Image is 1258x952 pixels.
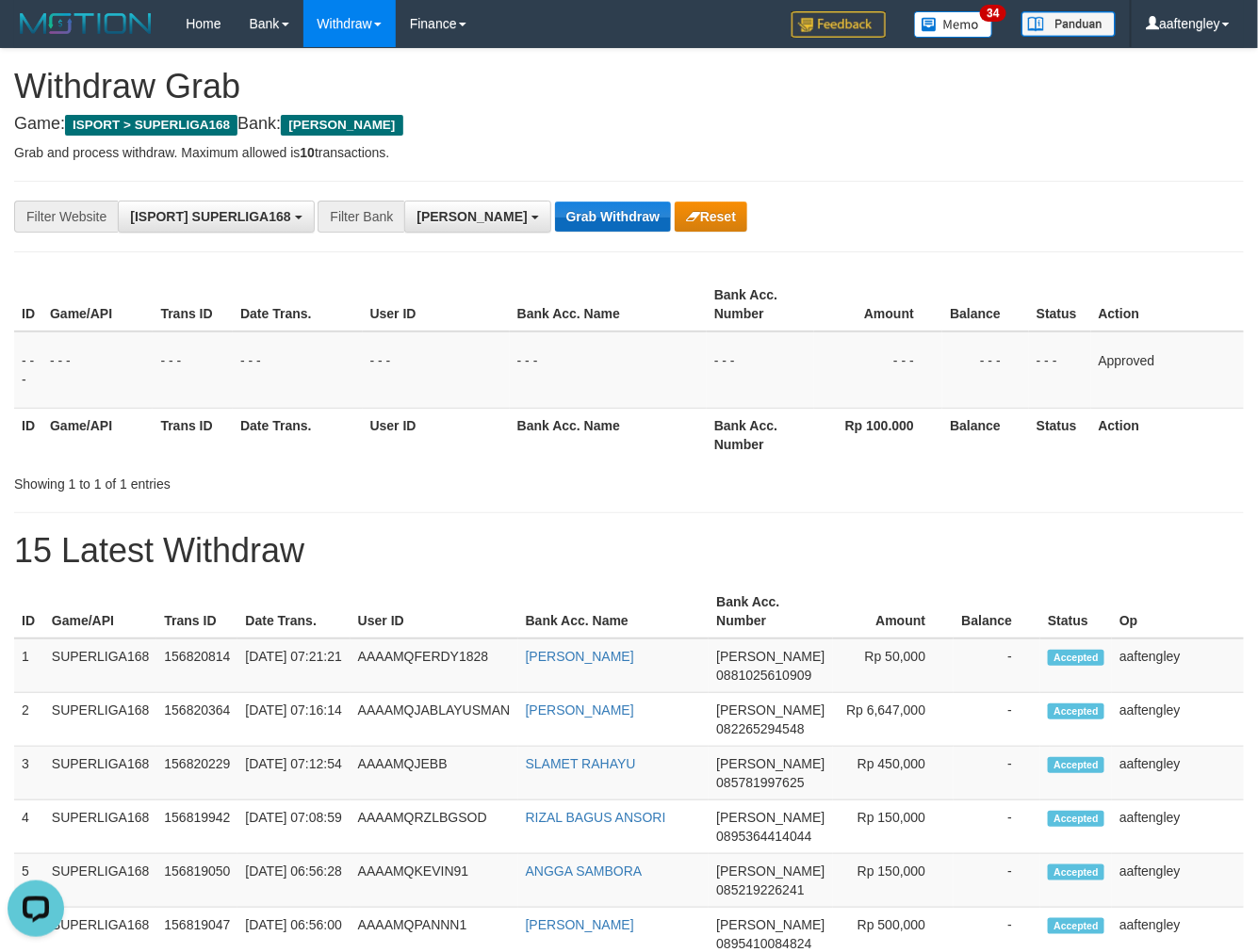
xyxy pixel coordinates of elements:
th: Bank Acc. Name [518,585,710,638]
button: Reset [675,202,747,232]
th: ID [14,408,42,461]
span: [PERSON_NAME] [716,863,825,879]
td: - - - [707,331,814,409]
td: aaftengley [1112,854,1244,908]
span: [PERSON_NAME] [716,917,825,932]
strong: 10 [300,145,315,160]
td: Rp 50,000 [833,638,955,693]
td: - [954,747,1040,800]
th: Date Trans. [237,585,350,638]
span: Accepted [1048,703,1104,719]
div: Showing 1 to 1 of 1 entries [14,467,510,493]
th: Amount [833,585,955,638]
td: [DATE] 06:56:28 [237,854,350,908]
span: Copy 082265294548 to clipboard [716,721,804,736]
a: [PERSON_NAME] [526,649,634,664]
td: SUPERLIGA168 [44,854,157,908]
img: panduan.png [1021,11,1116,37]
td: SUPERLIGA168 [44,747,157,800]
th: Bank Acc. Number [709,585,832,638]
th: Game/API [42,278,153,331]
td: - - - [14,331,42,409]
td: - - - [942,331,1029,409]
td: - - - [363,331,510,409]
th: ID [14,278,42,331]
td: SUPERLIGA168 [44,800,157,854]
a: [PERSON_NAME] [526,702,634,718]
td: AAAAMQFERDY1828 [351,638,518,693]
th: Trans ID [153,408,233,461]
td: Rp 150,000 [833,800,955,854]
button: [PERSON_NAME] [404,201,550,233]
td: 156820814 [156,638,237,693]
td: - [954,800,1040,854]
th: Action [1091,278,1244,331]
span: [PERSON_NAME] [417,209,527,224]
a: ANGGA SAMBORA [526,863,643,879]
th: Rp 100.000 [814,408,942,461]
span: Copy 0895410084824 to clipboard [716,936,811,951]
td: 2 [14,693,44,747]
th: Balance [954,585,1040,638]
span: Copy 0895364414044 to clipboard [716,829,811,844]
th: Trans ID [156,585,237,638]
span: Accepted [1048,650,1104,666]
th: Bank Acc. Number [707,278,814,331]
th: Date Trans. [233,278,362,331]
th: Balance [942,408,1029,461]
td: Rp 6,647,000 [833,693,955,747]
div: Filter Website [14,201,118,233]
th: Status [1029,278,1091,331]
th: Action [1091,408,1244,461]
span: [PERSON_NAME] [281,115,402,136]
td: 156820364 [156,693,237,747]
th: Trans ID [153,278,233,331]
button: [ISPORT] SUPERLIGA168 [118,201,314,233]
th: Game/API [42,408,153,461]
span: [ISPORT] SUPERLIGA168 [130,209,290,224]
td: 4 [14,800,44,854]
td: [DATE] 07:16:14 [237,693,350,747]
span: Copy 0881025610909 to clipboard [716,668,811,683]
span: Accepted [1048,864,1104,880]
td: - [954,854,1040,908]
p: Grab and process withdraw. Maximum allowed is transactions. [14,143,1244,162]
td: - - - [153,331,233,409]
td: SUPERLIGA168 [44,693,157,747]
th: Bank Acc. Number [707,408,814,461]
td: 156819050 [156,854,237,908]
img: Button%20Memo.svg [914,11,993,38]
img: Feedback.jpg [792,11,886,38]
td: aaftengley [1112,747,1244,800]
h4: Game: Bank: [14,115,1244,134]
td: AAAAMQJABLAYUSMAN [351,693,518,747]
button: Open LiveChat chat widget [8,8,64,64]
td: - - - [233,331,362,409]
td: Approved [1091,331,1244,409]
th: User ID [363,408,510,461]
td: AAAAMQJEBB [351,747,518,800]
td: 1 [14,638,44,693]
h1: Withdraw Grab [14,68,1244,105]
td: Rp 150,000 [833,854,955,908]
td: aaftengley [1112,800,1244,854]
td: - - - [814,331,942,409]
span: Accepted [1048,918,1104,934]
span: [PERSON_NAME] [716,649,825,664]
td: aaftengley [1112,638,1244,693]
td: - - - [42,331,153,409]
td: 5 [14,854,44,908]
td: 156820229 [156,747,237,800]
div: Filter Bank [318,201,404,233]
td: - [954,693,1040,747]
th: Status [1029,408,1091,461]
h1: 15 Latest Withdraw [14,532,1244,570]
span: Accepted [1048,811,1104,827]
button: Grab Withdraw [555,202,671,232]
th: Status [1040,585,1112,638]
th: ID [14,585,44,638]
span: [PERSON_NAME] [716,756,825,771]
th: Op [1112,585,1244,638]
th: User ID [351,585,518,638]
th: Bank Acc. Name [510,278,707,331]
